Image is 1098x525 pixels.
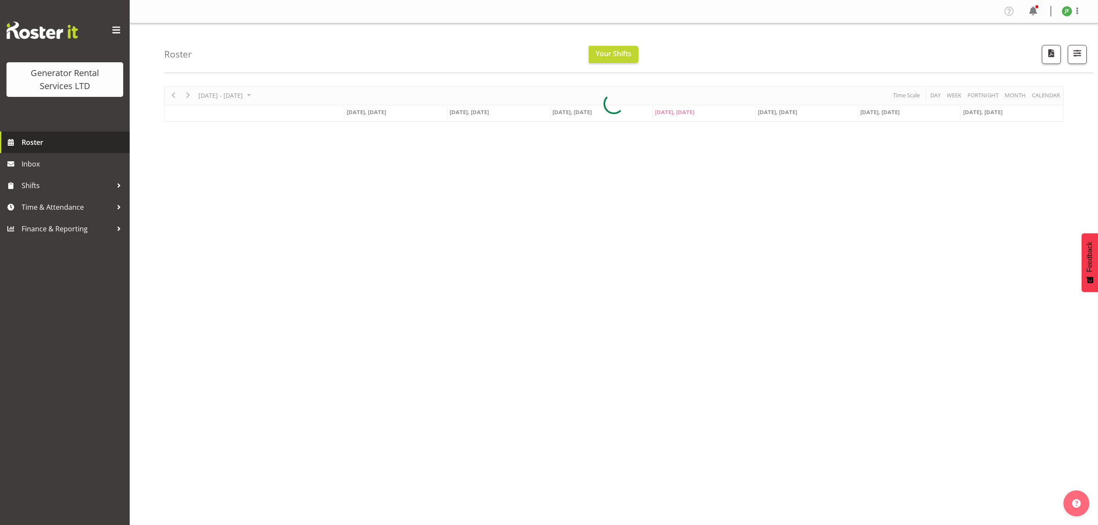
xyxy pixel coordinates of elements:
[22,157,125,170] span: Inbox
[1068,45,1087,64] button: Filter Shifts
[15,67,115,93] div: Generator Rental Services LTD
[1082,233,1098,292] button: Feedback - Show survey
[589,46,638,63] button: Your Shifts
[22,201,112,214] span: Time & Attendance
[1086,242,1094,272] span: Feedback
[596,49,632,58] span: Your Shifts
[1072,499,1081,508] img: help-xxl-2.png
[1062,6,1072,16] img: jack-ford10538.jpg
[22,179,112,192] span: Shifts
[22,222,112,235] span: Finance & Reporting
[22,136,125,149] span: Roster
[6,22,78,39] img: Rosterit website logo
[1042,45,1061,64] button: Download a PDF of the roster according to the set date range.
[164,49,192,59] h4: Roster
